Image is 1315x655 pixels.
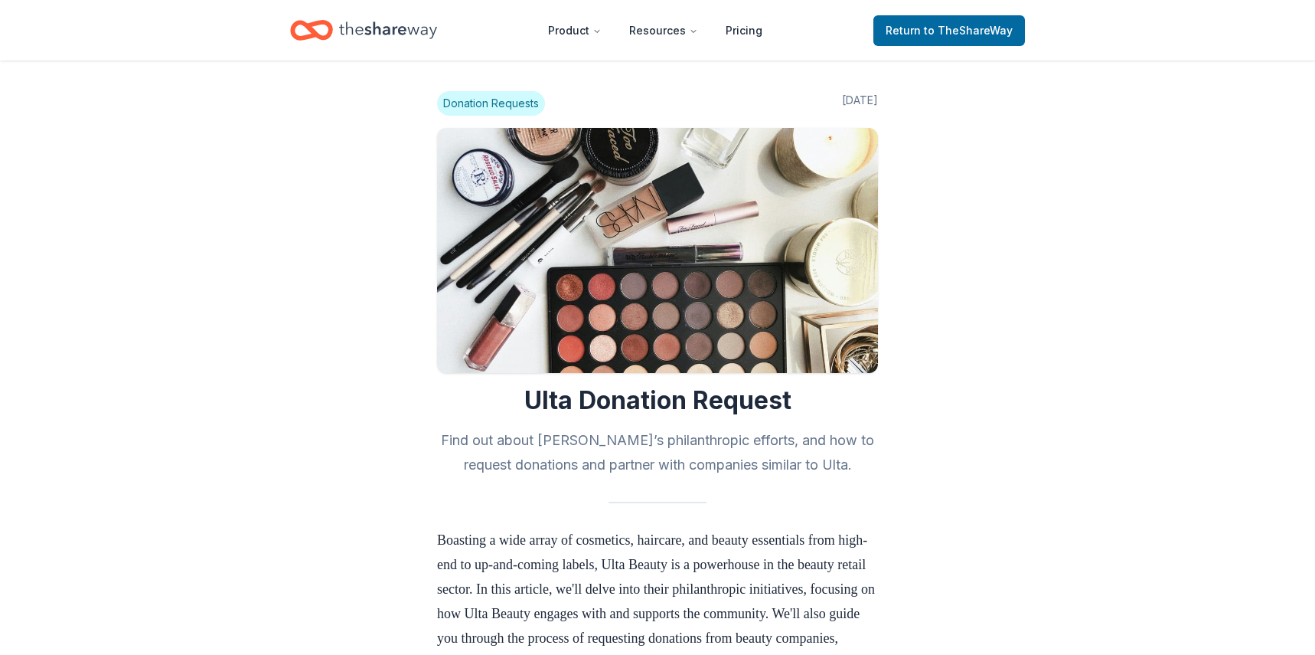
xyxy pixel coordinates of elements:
[437,91,545,116] span: Donation Requests
[713,15,775,46] a: Pricing
[842,91,878,116] span: [DATE]
[290,12,437,48] a: Home
[617,15,710,46] button: Resources
[924,24,1013,37] span: to TheShareWay
[536,15,614,46] button: Product
[536,12,775,48] nav: Main
[437,428,878,477] h2: Find out about [PERSON_NAME]’s philanthropic efforts, and how to request donations and partner wi...
[886,21,1013,40] span: Return
[437,385,878,416] h1: Ulta Donation Request
[873,15,1025,46] a: Returnto TheShareWay
[437,128,878,373] img: Image for Ulta Donation Request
